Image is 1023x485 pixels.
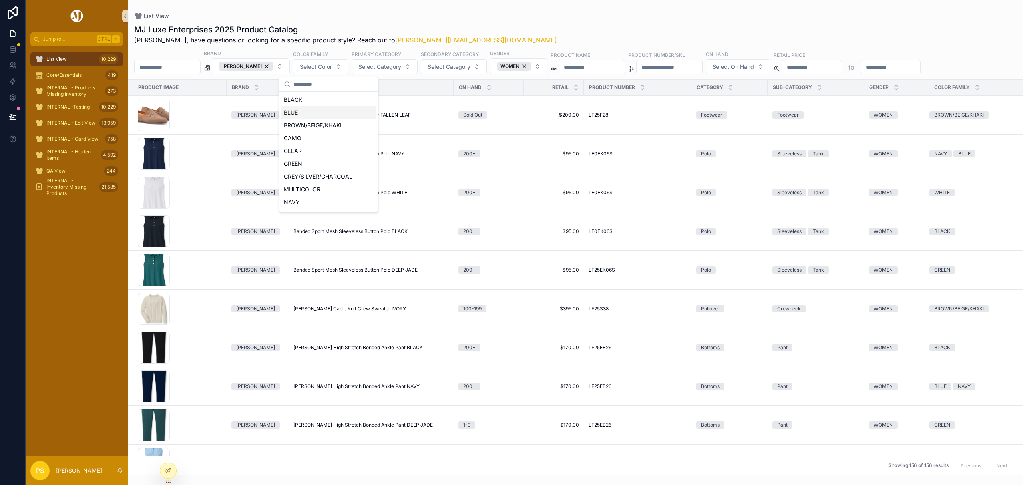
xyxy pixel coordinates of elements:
a: [PERSON_NAME] [231,189,284,196]
a: 100-199 [458,305,519,312]
a: $395.00 [529,306,579,312]
span: LF25EK06S [589,267,615,273]
span: LF25S38 [589,306,609,312]
div: Footwear [701,111,722,119]
div: Bottoms [701,421,720,429]
label: Retail Price [774,51,805,58]
a: WOMEN [869,150,924,157]
span: [PERSON_NAME] High Stretch Bonded Ankle Pant NAVY [293,383,420,390]
a: WOMEN [869,383,924,390]
button: Unselect PETER_MILLAR [219,62,273,71]
div: [PERSON_NAME] [236,383,275,390]
a: BLACK [929,228,1017,235]
div: WOMEN [874,383,893,390]
a: $170.00 [529,422,579,428]
a: GREEN [929,266,1017,274]
div: GREEN [281,157,376,170]
span: Select Color [300,63,332,71]
span: INTERNAL -Testing [46,104,90,110]
div: BLUE [934,383,947,390]
label: Product Number/SKU [628,51,686,58]
a: INTERNAL - Edit View13,959 [30,116,123,130]
div: 200+ [463,228,476,235]
div: [PERSON_NAME] [236,228,275,235]
a: BROWN/BEIGE/KHAKI [929,111,1017,119]
span: Product Number [589,84,635,91]
div: Crewneck [777,305,801,312]
div: Bottoms [701,383,720,390]
button: Select Button [293,59,348,74]
a: WHITE [929,189,1017,196]
div: BROWN/BEIGE/KHAKI [934,111,984,119]
a: Core/Essentials419 [30,68,123,82]
div: BLACK [934,228,950,235]
a: 200+ [458,189,519,196]
a: Polo [696,228,763,235]
a: WOMEN [869,266,924,274]
div: Tank [813,266,824,274]
div: [PERSON_NAME] [236,266,275,274]
a: SleevelessTank [772,266,859,274]
a: BLUENAVY [929,383,1017,390]
div: [PERSON_NAME] [236,189,275,196]
div: WOMEN [874,305,893,312]
a: WOMEN [869,189,924,196]
p: to [848,62,854,72]
a: [PERSON_NAME] High Stretch Bonded Ankle Pant NAVY [293,383,449,390]
div: WOMEN [497,62,531,71]
div: BROWN/BEIGE/KHAKI [281,119,376,132]
div: MULTICOLOR [281,183,376,196]
span: $95.00 [529,228,579,235]
a: $95.00 [529,151,579,157]
a: BROWN/BEIGE/KHAKI [929,305,1017,312]
button: Select Button [490,58,547,74]
a: LF25EB26 [589,383,687,390]
span: LF25EB26 [589,422,611,428]
a: LF25EB26 [589,344,687,351]
span: LE0EK06S [589,151,613,157]
span: Ctrl [97,35,111,43]
a: WOMEN [869,111,924,119]
div: CAMO [281,132,376,145]
a: List View [134,12,169,20]
button: Select Button [352,59,418,74]
a: Pant [772,344,859,351]
div: Pant [777,421,788,429]
a: [PERSON_NAME] [231,266,284,274]
div: 200+ [463,189,476,196]
span: LF25EB26 [589,383,611,390]
span: INTERNAL - Inventory Missing Products [46,177,96,197]
span: List View [144,12,169,20]
a: LF25EK06S [589,267,687,273]
a: SleevelessTank [772,150,859,157]
span: Retail [552,84,569,91]
div: WOMEN [874,150,893,157]
span: Select Category [428,63,470,71]
div: WOMEN [874,228,893,235]
span: Sub-Category [773,84,812,91]
a: Pullover [696,305,763,312]
div: Suggestions [279,92,378,212]
a: INTERNAL - Card View758 [30,132,123,146]
a: Bottoms [696,344,763,351]
span: $200.00 [529,112,579,118]
span: Showing 156 of 156 results [888,463,949,469]
div: WOMEN [874,266,893,274]
div: Bottoms [701,344,720,351]
span: Core/Essentials [46,72,82,78]
a: [PERSON_NAME] [231,383,284,390]
a: Banded Sport Mesh Sleeveless Button Polo DEEP JADE [293,267,449,273]
a: $95.00 [529,267,579,273]
label: Brand [204,50,221,57]
div: WOMEN [874,111,893,119]
span: Brand [232,84,249,91]
a: Bottoms [696,383,763,390]
div: NAVY [958,383,971,390]
a: 200+ [458,266,519,274]
a: LF25EB26 [589,422,687,428]
div: 419 [105,70,118,80]
a: [PERSON_NAME][EMAIL_ADDRESS][DOMAIN_NAME] [395,36,557,44]
a: QA View244 [30,164,123,178]
span: Product Image [138,84,179,91]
